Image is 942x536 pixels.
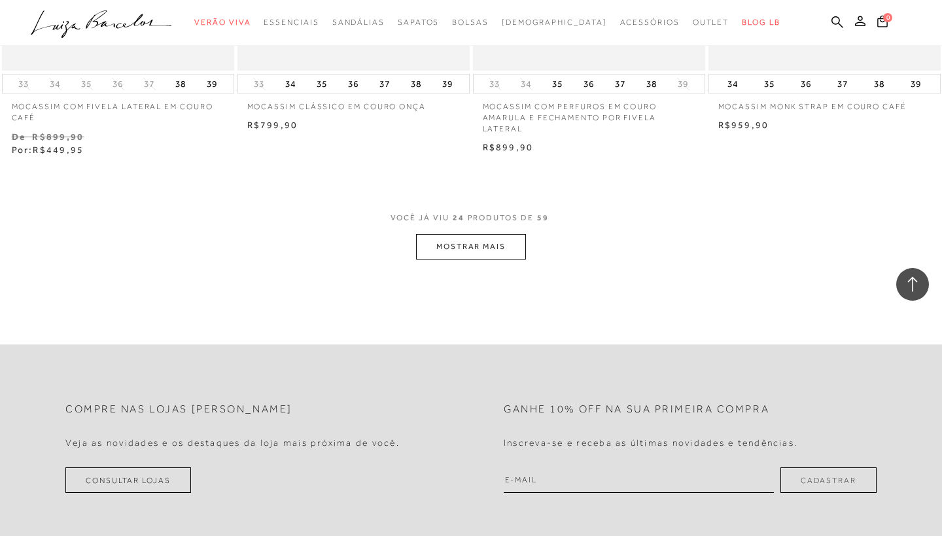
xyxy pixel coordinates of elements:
[398,18,439,27] span: Sapatos
[332,18,385,27] span: Sandálias
[264,10,319,35] a: noSubCategoriesText
[416,234,526,260] button: MOSTRAR MAIS
[504,403,769,416] h2: Ganhe 10% off na sua primeira compra
[391,213,552,222] span: VOCÊ JÁ VIU PRODUTOS DE
[724,75,742,93] button: 34
[407,75,425,93] button: 38
[674,78,692,90] button: 39
[12,131,26,142] small: De
[453,213,464,222] span: 24
[344,75,362,93] button: 36
[46,78,64,90] button: 34
[264,18,319,27] span: Essenciais
[642,75,661,93] button: 38
[281,75,300,93] button: 34
[870,75,888,93] button: 38
[742,18,780,27] span: BLOG LB
[504,437,797,448] h4: Inscreva-se e receba as últimas novidades e tendências.
[483,142,534,152] span: R$899,90
[65,437,400,448] h4: Veja as novidades e os destaques da loja mais próxima de você.
[485,78,504,90] button: 33
[12,144,84,155] span: Por:
[375,75,394,93] button: 37
[620,10,680,35] a: noSubCategoriesText
[452,18,489,27] span: Bolsas
[32,131,84,142] small: R$899,90
[438,75,457,93] button: 39
[237,93,470,112] a: MOCASSIM CLÁSSICO EM COURO ONÇA
[504,467,774,493] input: E-mail
[693,10,729,35] a: noSubCategoriesText
[797,75,815,93] button: 36
[109,78,127,90] button: 36
[140,78,158,90] button: 37
[452,10,489,35] a: noSubCategoriesText
[33,144,84,155] span: R$449,95
[2,93,234,124] a: MOCASSIM COM FIVELA LATERAL EM COURO CAFÉ
[718,120,769,130] span: R$959,90
[833,75,852,93] button: 37
[611,75,629,93] button: 37
[14,78,33,90] button: 33
[708,93,941,112] a: MOCASSIM MONK STRAP EM COURO CAFÉ
[907,75,925,93] button: 39
[873,14,892,32] button: 0
[194,18,251,27] span: Verão Viva
[65,467,191,493] a: Consultar Lojas
[250,78,268,90] button: 33
[537,213,549,222] span: 59
[620,18,680,27] span: Acessórios
[548,75,567,93] button: 35
[77,78,96,90] button: 35
[502,10,607,35] a: noSubCategoriesText
[171,75,190,93] button: 38
[883,13,892,22] span: 0
[760,75,778,93] button: 35
[203,75,221,93] button: 39
[473,93,705,134] a: MOCASSIM COM PERFUROS EM COURO AMARULA E FECHAMENTO POR FIVELA LATERAL
[517,78,535,90] button: 34
[247,120,298,130] span: R$799,90
[332,10,385,35] a: noSubCategoriesText
[502,18,607,27] span: [DEMOGRAPHIC_DATA]
[742,10,780,35] a: BLOG LB
[580,75,598,93] button: 36
[693,18,729,27] span: Outlet
[313,75,331,93] button: 35
[780,467,877,493] button: Cadastrar
[194,10,251,35] a: noSubCategoriesText
[65,403,292,416] h2: Compre nas lojas [PERSON_NAME]
[398,10,439,35] a: noSubCategoriesText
